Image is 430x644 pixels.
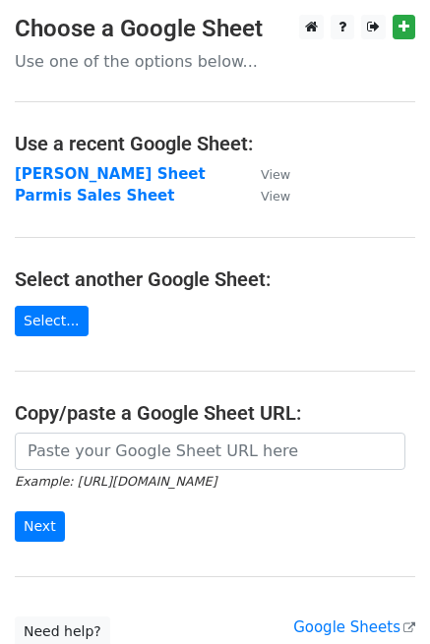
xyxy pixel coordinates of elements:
[15,132,415,155] h4: Use a recent Google Sheet:
[15,511,65,542] input: Next
[241,165,290,183] a: View
[15,187,174,205] a: Parmis Sales Sheet
[15,15,415,43] h3: Choose a Google Sheet
[261,189,290,204] small: View
[15,433,405,470] input: Paste your Google Sheet URL here
[15,306,89,336] a: Select...
[15,267,415,291] h4: Select another Google Sheet:
[241,187,290,205] a: View
[15,165,206,183] a: [PERSON_NAME] Sheet
[15,51,415,72] p: Use one of the options below...
[293,618,415,636] a: Google Sheets
[15,474,216,489] small: Example: [URL][DOMAIN_NAME]
[15,401,415,425] h4: Copy/paste a Google Sheet URL:
[261,167,290,182] small: View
